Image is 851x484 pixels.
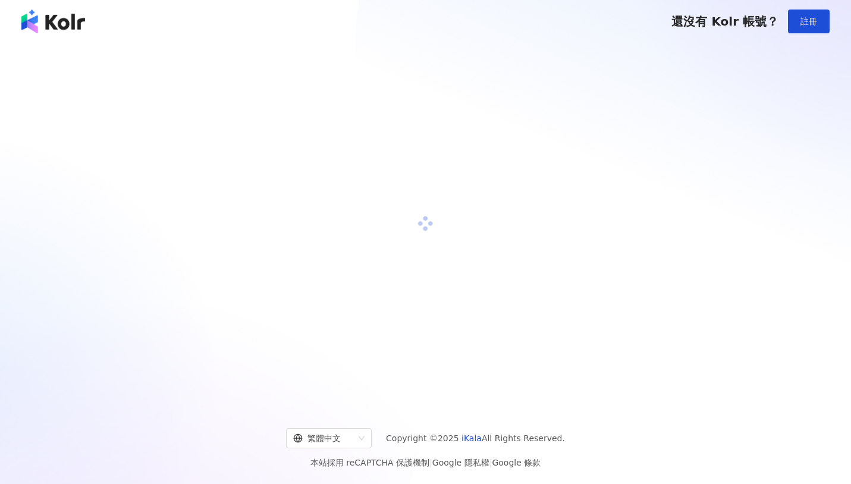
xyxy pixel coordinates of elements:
[461,433,482,443] a: iKala
[429,458,432,467] span: |
[293,429,354,448] div: 繁體中文
[386,431,565,445] span: Copyright © 2025 All Rights Reserved.
[800,17,817,26] span: 註冊
[310,455,541,470] span: 本站採用 reCAPTCHA 保護機制
[489,458,492,467] span: |
[432,458,489,467] a: Google 隱私權
[788,10,830,33] button: 註冊
[671,14,778,29] span: 還沒有 Kolr 帳號？
[492,458,541,467] a: Google 條款
[21,10,85,33] img: logo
